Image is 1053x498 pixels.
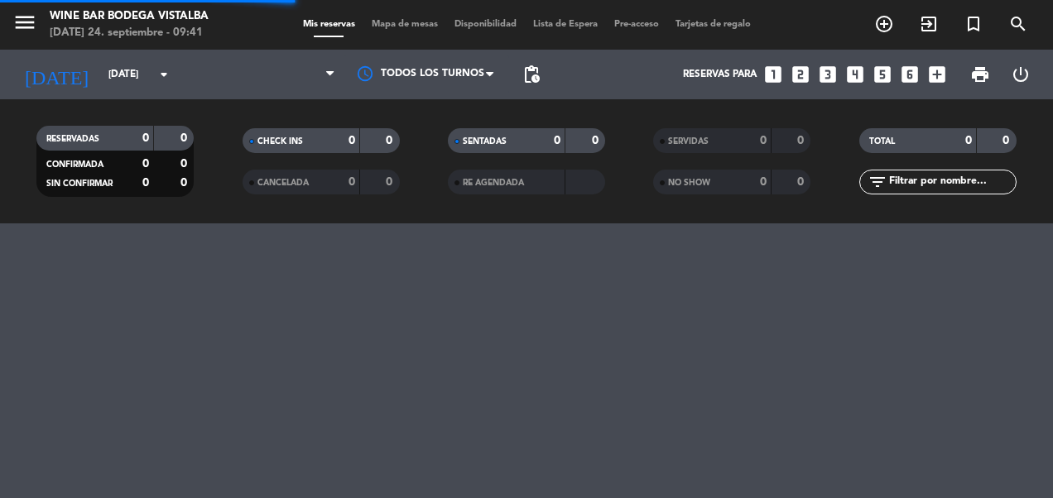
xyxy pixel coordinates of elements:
div: Wine Bar Bodega Vistalba [50,8,209,25]
i: turned_in_not [964,14,983,34]
i: search [1008,14,1028,34]
i: power_settings_new [1011,65,1031,84]
i: looks_3 [817,64,839,85]
strong: 0 [142,132,149,144]
span: SENTADAS [463,137,507,146]
span: Reservas para [683,69,757,80]
i: looks_6 [899,64,921,85]
span: Lista de Espera [525,20,606,29]
i: looks_one [762,64,784,85]
strong: 0 [1003,135,1012,146]
strong: 0 [760,176,767,188]
strong: 0 [180,132,190,144]
strong: 0 [142,158,149,170]
strong: 0 [349,176,355,188]
input: Filtrar por nombre... [887,173,1016,191]
strong: 0 [349,135,355,146]
span: print [970,65,990,84]
span: RESERVADAS [46,135,99,143]
i: looks_4 [844,64,866,85]
strong: 0 [592,135,602,146]
strong: 0 [554,135,560,146]
strong: 0 [180,177,190,189]
span: CONFIRMADA [46,160,103,169]
span: NO SHOW [668,179,710,187]
span: CHECK INS [257,137,303,146]
span: Mis reservas [295,20,363,29]
span: TOTAL [869,137,895,146]
i: add_box [926,64,948,85]
span: Pre-acceso [606,20,667,29]
strong: 0 [142,177,149,189]
i: exit_to_app [919,14,939,34]
i: menu [12,10,37,35]
strong: 0 [386,176,396,188]
i: arrow_drop_down [154,65,174,84]
strong: 0 [180,158,190,170]
strong: 0 [386,135,396,146]
div: [DATE] 24. septiembre - 09:41 [50,25,209,41]
strong: 0 [797,135,807,146]
div: LOG OUT [1000,50,1041,99]
span: Mapa de mesas [363,20,446,29]
i: add_circle_outline [874,14,894,34]
i: looks_two [790,64,811,85]
span: SIN CONFIRMAR [46,180,113,188]
span: Tarjetas de regalo [667,20,759,29]
span: Disponibilidad [446,20,525,29]
i: looks_5 [872,64,893,85]
span: RE AGENDADA [463,179,524,187]
span: CANCELADA [257,179,309,187]
span: pending_actions [522,65,541,84]
strong: 0 [797,176,807,188]
i: [DATE] [12,56,100,93]
button: menu [12,10,37,41]
span: SERVIDAS [668,137,709,146]
i: filter_list [868,172,887,192]
strong: 0 [760,135,767,146]
strong: 0 [965,135,972,146]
